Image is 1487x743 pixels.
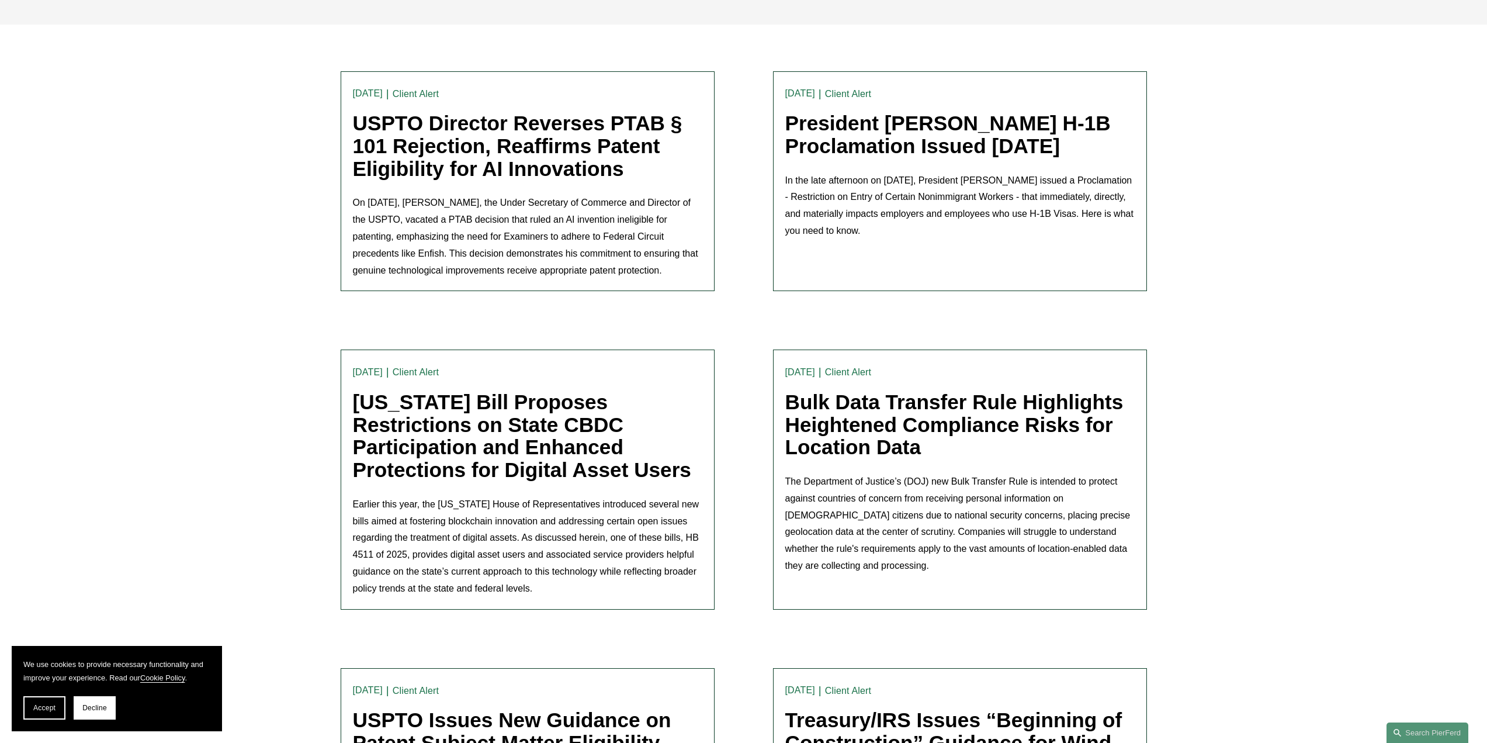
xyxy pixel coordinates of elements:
a: Search this site [1387,723,1468,743]
time: [DATE] [353,686,383,695]
p: On [DATE], [PERSON_NAME], the Under Secretary of Commerce and Director of the USPTO, vacated a PT... [353,195,702,279]
a: Client Alert [393,367,439,377]
a: Client Alert [393,686,439,696]
p: Earlier this year, the [US_STATE] House of Representatives introduced several new bills aimed at ... [353,496,702,597]
time: [DATE] [785,89,815,98]
span: Decline [82,704,107,712]
p: The Department of Justice’s (DOJ) new Bulk Transfer Rule is intended to protect against countries... [785,474,1135,575]
time: [DATE] [785,686,815,695]
time: [DATE] [353,368,383,377]
time: [DATE] [785,368,815,377]
a: Bulk Data Transfer Rule Highlights Heightened Compliance Risks for Location Data [785,390,1124,458]
button: Decline [74,696,116,720]
a: Cookie Policy [140,673,185,682]
section: Cookie banner [12,646,222,731]
p: We use cookies to provide necessary functionality and improve your experience. Read our . [23,658,210,685]
a: Client Alert [825,367,871,377]
a: [US_STATE] Bill Proposes Restrictions on State CBDC Participation and Enhanced Protections for Di... [353,390,691,481]
time: [DATE] [353,89,383,98]
a: Client Alert [393,89,439,99]
p: In the late afternoon on [DATE], President [PERSON_NAME] issued a Proclamation - Restriction on E... [785,172,1135,240]
span: Accept [33,704,56,712]
button: Accept [23,696,65,720]
a: President [PERSON_NAME] H-1B Proclamation Issued [DATE] [785,112,1111,157]
a: Client Alert [825,89,871,99]
a: Client Alert [825,686,871,696]
a: USPTO Director Reverses PTAB § 101 Rejection, Reaffirms Patent Eligibility for AI Innovations [353,112,682,179]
